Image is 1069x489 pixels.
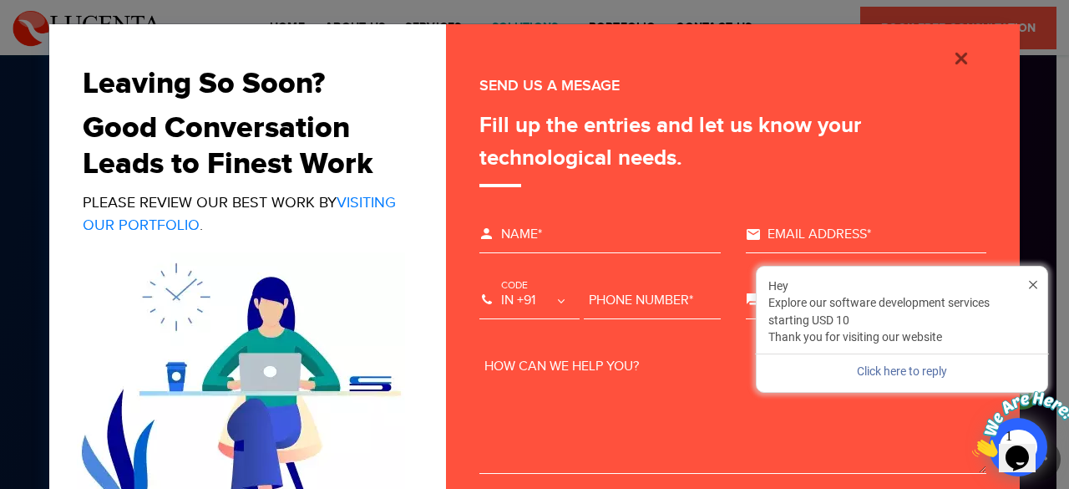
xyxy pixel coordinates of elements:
button: Close [936,45,986,69]
a: Click here to reply [768,354,1036,380]
img: cross_icon.png [951,48,971,69]
h2: Leaving So Soon? [83,66,401,102]
div: Explore our software development services starting USD 10 [768,294,1019,328]
div: Fill up the entries and let us know your technological needs. [479,110,986,187]
p: Please review our best work by . [83,191,401,237]
div: SEND US A MESAGE [479,74,986,97]
h2: Good Conversation Leads to Finest Work [83,110,401,182]
div: Thank you for visiting our website [768,329,1019,345]
iframe: chat widget [965,385,1069,464]
img: Chat attention grabber [7,7,110,73]
span: 1 [7,7,13,21]
div: Hey [768,273,1036,345]
a: Visiting Our Portfolio [83,194,396,234]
